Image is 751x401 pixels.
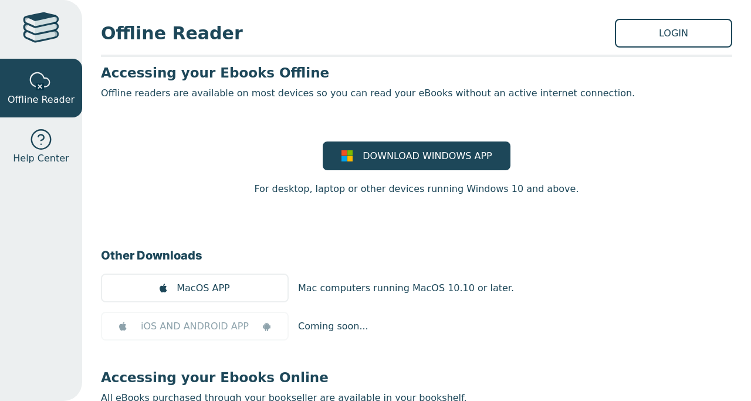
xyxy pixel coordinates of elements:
span: DOWNLOAD WINDOWS APP [363,149,492,163]
p: Mac computers running MacOS 10.10 or later. [298,281,514,295]
h3: Accessing your Ebooks Offline [101,64,732,82]
a: LOGIN [615,19,732,48]
p: Offline readers are available on most devices so you can read your eBooks without an active inter... [101,86,732,100]
p: For desktop, laptop or other devices running Windows 10 and above. [254,182,579,196]
span: Help Center [13,151,69,166]
span: iOS AND ANDROID APP [141,319,249,333]
a: MacOS APP [101,274,289,302]
h3: Accessing your Ebooks Online [101,369,732,386]
p: Coming soon... [298,319,368,333]
h3: Other Downloads [101,247,732,264]
span: Offline Reader [101,20,615,46]
span: Offline Reader [8,93,75,107]
a: DOWNLOAD WINDOWS APP [323,141,510,170]
span: MacOS APP [177,281,229,295]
